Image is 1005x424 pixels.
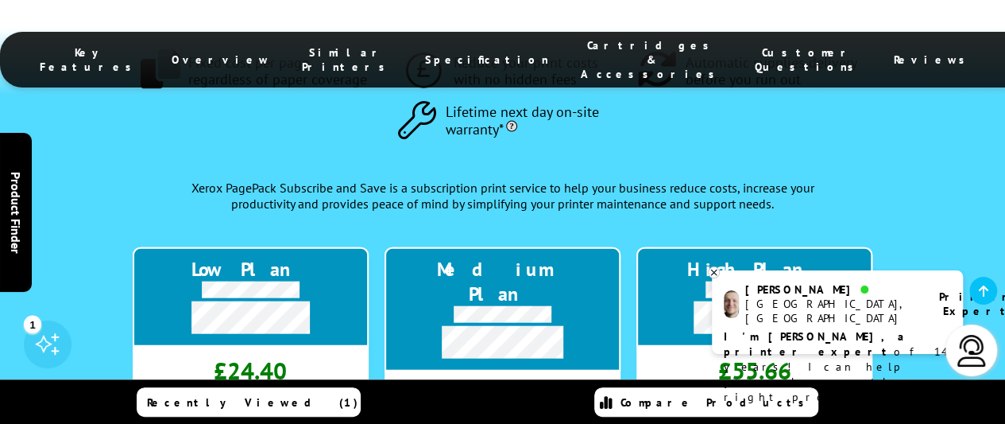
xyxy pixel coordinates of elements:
a: Compare Products [594,387,818,417]
div: [GEOGRAPHIC_DATA], [GEOGRAPHIC_DATA] [745,297,919,325]
span: Lifetime next day on-site warranty* [446,103,607,138]
span: Specification [425,53,549,67]
div: [PERSON_NAME] [745,282,919,297]
span: Key Features [40,45,140,74]
span: Reviews [894,53,973,67]
div: High Plan [646,257,863,282]
span: Cartridges & Accessories [581,38,723,81]
div: Xerox PagePack Subscribe and Save is a subscription print service to help your business reduce co... [172,148,833,220]
div: Low Plan [142,257,359,282]
span: Recently Viewed (1) [147,395,358,410]
b: I'm [PERSON_NAME], a printer expert [724,329,909,359]
div: Medium Plan [394,257,611,306]
img: ashley-livechat.png [724,290,739,318]
span: £24.40 [214,355,287,386]
span: Product Finder [8,171,24,253]
span: Overview [172,53,270,67]
a: Recently Viewed (1) [137,387,361,417]
p: of 14 years! I can help you choose the right product [724,329,951,405]
div: 1 [24,315,41,333]
img: user-headset-light.svg [956,335,988,367]
span: Compare Products [620,395,813,410]
span: Customer Questions [755,45,862,74]
span: Similar Printers [302,45,393,74]
span: £55.66 [718,355,791,386]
